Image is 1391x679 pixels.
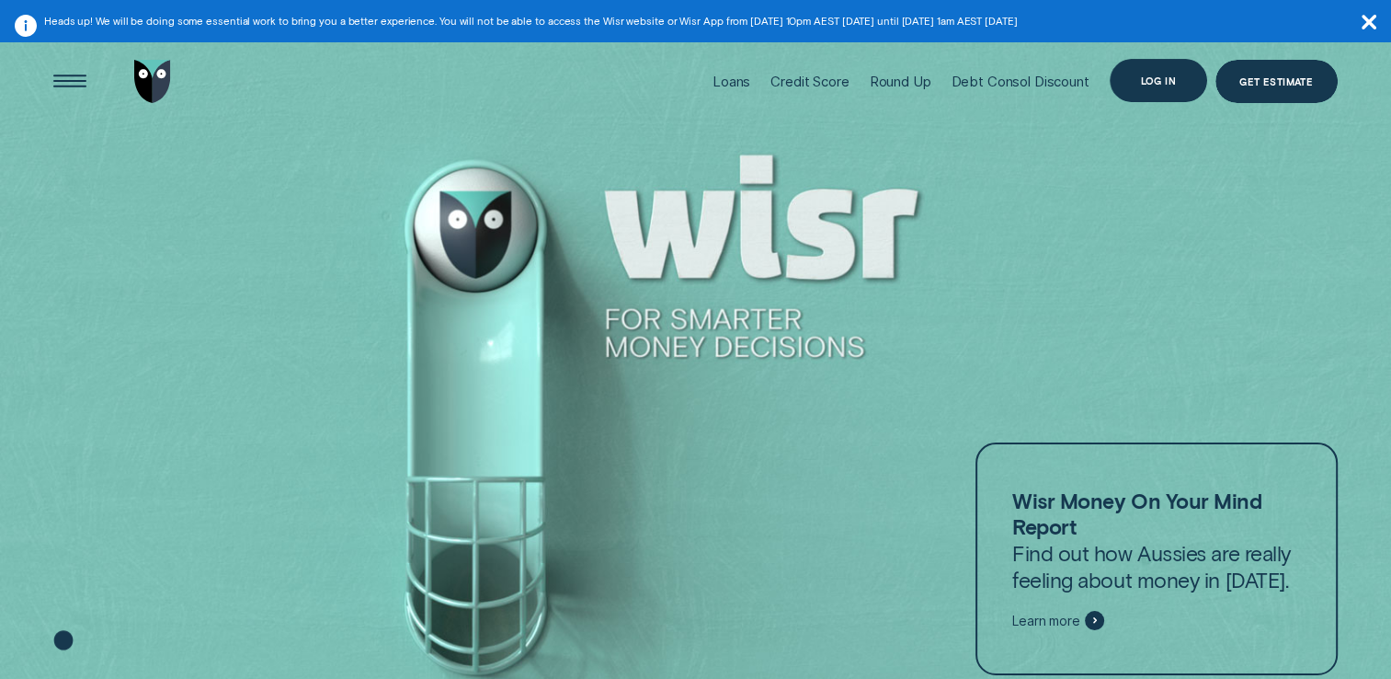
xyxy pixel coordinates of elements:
[1012,613,1080,629] span: Learn more
[131,32,175,130] a: Go to home page
[1012,488,1261,540] strong: Wisr Money On Your Mind Report
[48,60,92,104] button: Open Menu
[1012,488,1301,593] p: Find out how Aussies are really feeling about money in [DATE].
[975,443,1337,675] a: Wisr Money On Your Mind ReportFind out how Aussies are really feeling about money in [DATE].Learn...
[713,32,750,130] a: Loans
[951,32,1089,130] a: Debt Consol Discount
[870,73,931,90] div: Round Up
[870,32,931,130] a: Round Up
[1215,60,1338,104] a: Get Estimate
[1110,59,1207,103] button: Log in
[951,73,1089,90] div: Debt Consol Discount
[770,73,849,90] div: Credit Score
[713,73,750,90] div: Loans
[770,32,849,130] a: Credit Score
[134,60,171,104] img: Wisr
[1140,76,1176,85] div: Log in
